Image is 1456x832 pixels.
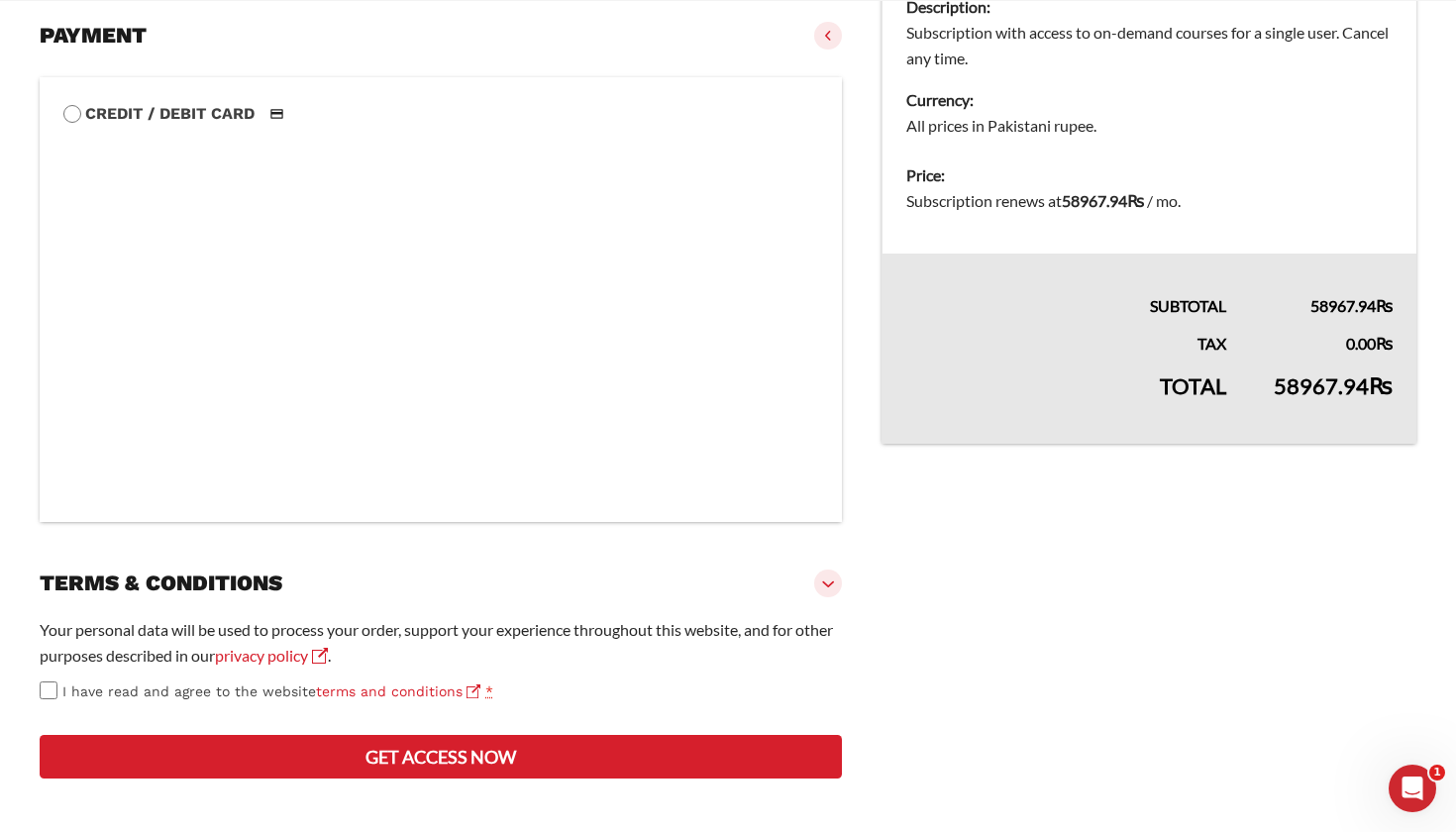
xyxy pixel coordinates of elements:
label: Credit / Debit Card [63,101,818,127]
span: ₨ [1376,334,1393,353]
a: privacy policy [215,646,328,665]
th: Subtotal [883,254,1251,319]
span: I have read and agree to the website [62,683,480,699]
span: ₨ [1127,191,1144,210]
dd: Subscription with access to on-demand courses for a single user. Cancel any time. [906,20,1393,71]
span: 1 [1429,765,1445,780]
span: / mo [1147,191,1178,210]
bdi: 58967.94 [1062,191,1144,210]
dt: Currency: [906,87,1393,113]
p: Your personal data will be used to process your order, support your experience throughout this we... [40,617,842,669]
abbr: required [485,683,493,699]
input: I have read and agree to the websiteterms and conditions * [40,681,57,699]
bdi: 0.00 [1346,334,1393,353]
span: ₨ [1376,296,1393,315]
button: Get access now [40,735,842,779]
bdi: 58967.94 [1274,372,1393,399]
iframe: Intercom live chat [1389,765,1436,812]
span: Subscription renews at . [906,191,1181,210]
th: Total [883,357,1251,444]
dt: Price: [906,162,1393,188]
h3: Terms & conditions [40,570,282,597]
h3: Payment [40,22,147,50]
span: ₨ [1369,372,1393,399]
a: terms and conditions [316,683,480,699]
th: Tax [883,319,1251,357]
img: Credit / Debit Card [259,102,295,126]
dd: All prices in Pakistani rupee. [906,113,1393,139]
iframe: Secure payment input frame [59,123,814,498]
bdi: 58967.94 [1310,296,1393,315]
input: Credit / Debit CardCredit / Debit Card [63,105,81,123]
